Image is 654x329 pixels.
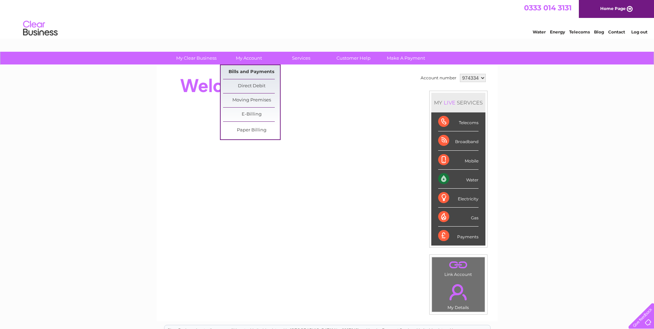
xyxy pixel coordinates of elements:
[223,79,280,93] a: Direct Debit
[434,280,483,304] a: .
[23,18,58,39] img: logo.png
[533,29,546,34] a: Water
[594,29,604,34] a: Blog
[438,131,479,150] div: Broadband
[631,29,647,34] a: Log out
[438,208,479,227] div: Gas
[550,29,565,34] a: Energy
[432,257,485,279] td: Link Account
[378,52,434,64] a: Make A Payment
[438,112,479,131] div: Telecoms
[273,52,330,64] a: Services
[431,93,485,112] div: MY SERVICES
[438,189,479,208] div: Electricity
[608,29,625,34] a: Contact
[438,227,479,245] div: Payments
[223,123,280,137] a: Paper Billing
[325,52,382,64] a: Customer Help
[164,4,490,33] div: Clear Business is a trading name of Verastar Limited (registered in [GEOGRAPHIC_DATA] No. 3667643...
[569,29,590,34] a: Telecoms
[223,108,280,121] a: E-Billing
[419,72,458,84] td: Account number
[438,151,479,170] div: Mobile
[442,99,457,106] div: LIVE
[223,65,280,79] a: Bills and Payments
[524,3,572,12] a: 0333 014 3131
[168,52,225,64] a: My Clear Business
[434,259,483,271] a: .
[438,170,479,189] div: Water
[220,52,277,64] a: My Account
[223,93,280,107] a: Moving Premises
[432,278,485,312] td: My Details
